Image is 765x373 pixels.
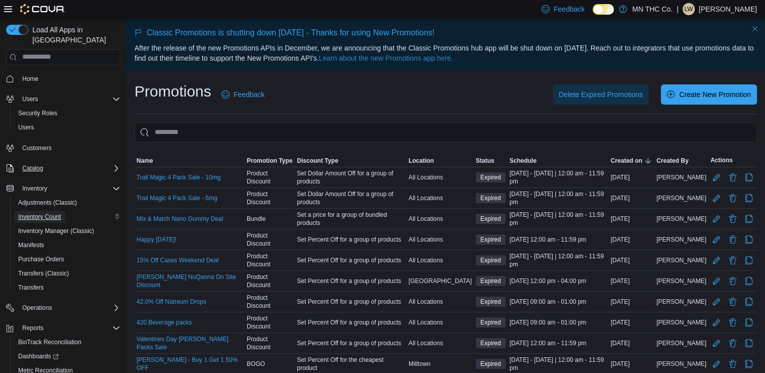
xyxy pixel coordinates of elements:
[743,234,755,246] button: Clone Promotion
[18,322,48,334] button: Reports
[18,227,94,235] span: Inventory Manager (Classic)
[609,316,655,329] div: [DATE]
[2,161,124,175] button: Catalog
[710,337,723,349] button: Edit Promotion
[409,277,472,285] span: [GEOGRAPHIC_DATA]
[743,254,755,266] button: Clone Promotion
[14,121,38,133] a: Users
[10,335,124,349] button: BioTrack Reconciliation
[295,234,407,246] div: Set Percent Off for a group of products
[656,236,706,244] span: [PERSON_NAME]
[18,213,61,221] span: Inventory Count
[14,253,68,265] a: Purchase Orders
[476,276,506,286] span: Expired
[710,192,723,204] button: Edit Promotion
[22,304,52,312] span: Operations
[14,350,63,362] a: Dashboards
[18,241,44,249] span: Manifests
[137,335,243,351] a: Valentines Day [PERSON_NAME] Packs Sale
[295,188,407,208] div: Set Dollar Amount Off for a group of products
[14,225,98,237] a: Inventory Manager (Classic)
[611,157,643,165] span: Created on
[14,267,73,279] a: Transfers (Classic)
[609,155,655,167] button: Created on
[18,162,120,174] span: Catalog
[234,89,264,100] span: Feedback
[14,197,81,209] a: Adjustments (Classic)
[632,3,672,15] p: MN THC Co.
[10,266,124,281] button: Transfers (Classic)
[247,314,293,331] span: Product Discount
[14,267,120,279] span: Transfers (Classic)
[14,239,48,251] a: Manifests
[743,337,755,349] button: Clone Promotion
[409,318,443,327] span: All Locations
[727,234,739,246] button: Delete Promotion
[727,316,739,329] button: Delete Promotion
[22,144,52,152] span: Customers
[727,275,739,287] button: Delete Promotion
[409,215,443,223] span: All Locations
[727,171,739,183] button: Delete Promotion
[137,256,218,264] a: 15% Off Cases Weekend Deal
[710,296,723,308] button: Edit Promotion
[137,157,153,165] span: Name
[684,3,693,15] span: LW
[553,84,649,105] button: Delete Expired Promotions
[609,254,655,266] div: [DATE]
[245,155,295,167] button: Promotion Type
[28,25,120,45] span: Load All Apps in [GEOGRAPHIC_DATA]
[727,337,739,349] button: Delete Promotion
[407,155,474,167] button: Location
[474,155,508,167] button: Status
[409,298,443,306] span: All Locations
[480,235,501,244] span: Expired
[295,155,407,167] button: Discount Type
[18,123,34,131] span: Users
[609,358,655,370] div: [DATE]
[710,254,723,266] button: Edit Promotion
[18,93,42,105] button: Users
[137,194,217,202] a: Trail Magic 4 Pack Sale - 5mg
[2,181,124,196] button: Inventory
[18,93,120,105] span: Users
[297,157,338,165] span: Discount Type
[476,172,506,182] span: Expired
[137,173,220,181] a: Trail Magic 4 Pack Sale - 10mg
[22,75,38,83] span: Home
[609,192,655,204] div: [DATE]
[2,301,124,315] button: Operations
[480,318,501,327] span: Expired
[22,184,47,193] span: Inventory
[18,322,120,334] span: Reports
[609,234,655,246] div: [DATE]
[14,350,120,362] span: Dashboards
[134,122,757,143] input: This is a search bar. As you type, the results lower in the page will automatically filter.
[137,236,176,244] a: Happy [DATE]!
[710,358,723,370] button: Edit Promotion
[476,297,506,307] span: Expired
[14,225,120,237] span: Inventory Manager (Classic)
[656,256,706,264] span: [PERSON_NAME]
[18,109,57,117] span: Security Roles
[137,273,243,289] a: [PERSON_NAME] NuQanna On Site Discount
[409,157,434,165] span: Location
[295,167,407,188] div: Set Dollar Amount Off for a group of products
[134,81,211,102] h1: Promotions
[743,213,755,225] button: Clone Promotion
[559,89,643,100] span: Delete Expired Promotions
[656,339,706,347] span: [PERSON_NAME]
[2,92,124,106] button: Users
[510,157,536,165] span: Schedule
[14,211,120,223] span: Inventory Count
[14,121,120,133] span: Users
[247,215,265,223] span: Bundle
[727,254,739,266] button: Delete Promotion
[510,190,607,206] span: [DATE] - [DATE] | 12:00 am - 11:59 pm
[654,155,708,167] button: Created By
[743,358,755,370] button: Clone Promotion
[18,72,120,85] span: Home
[508,155,609,167] button: Schedule
[18,269,69,277] span: Transfers (Classic)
